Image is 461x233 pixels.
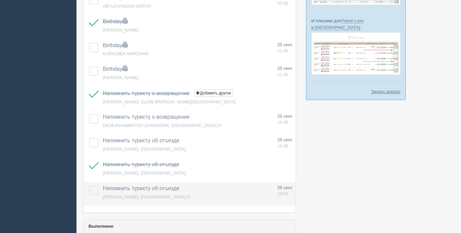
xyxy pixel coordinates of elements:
[103,114,190,120] a: Напомнить туристу о возвращении
[277,191,288,196] span: 14:00
[103,19,128,24] a: Birthday
[103,99,236,104] a: [PERSON_NAME], GLOW [PERSON_NAME][GEOGRAPHIC_DATA]
[103,194,191,199] a: [PERSON_NAME], [GEOGRAPHIC_DATA] 5*
[103,75,138,80] a: [PERSON_NAME]
[277,137,293,142] span: 25 сент.
[277,42,293,47] span: 25 сент.
[277,144,288,149] span: 13:30
[311,32,400,75] img: travel-luxe-%D0%BF%D0%BE%D0%B4%D0%B1%D0%BE%D1%80%D0%BA%D0%B0-%D1%81%D1%80%D0%BC-%D0%B4%D0%BB%D1%8...
[277,114,293,119] span: 25 сент.
[277,65,293,78] a: 25 сент. 11:45
[103,4,151,9] a: ABYLKHANOVA SOFIYA
[277,1,288,6] span: 10:30
[103,66,128,72] a: Birthday
[103,123,222,128] a: DILMUKHAMBETOV ZHANSERIK, [GEOGRAPHIC_DATA] 5*
[103,28,138,33] a: [PERSON_NAME]
[311,18,400,30] p: И плюсики для :
[277,66,293,71] span: 25 сент.
[277,72,288,77] span: 11:45
[277,113,293,126] a: 25 сент. 12:45
[194,89,233,97] button: Добавить другое
[103,138,179,143] a: Напомнить туристу об отъезде
[277,185,293,197] a: 25 сент. 14:00
[103,90,190,96] a: Напомнить туристу о возвращении
[103,43,128,48] a: Birthday
[103,147,186,152] a: [PERSON_NAME], [GEOGRAPHIC_DATA]
[277,120,288,125] span: 12:45
[371,88,400,95] a: Задать вопрос
[103,162,179,167] a: Напомнить туристу об отъезде
[277,185,293,190] span: 25 сент.
[277,137,293,149] a: 25 сент. 13:30
[277,48,288,53] span: 11:30
[103,185,179,191] a: Напомнить туристу об отъезде
[311,18,364,30] a: Travel Luxe в [GEOGRAPHIC_DATA]
[277,42,293,54] a: 25 сент. 11:30
[103,51,148,56] a: KURALBEK MARZHAN
[88,224,113,229] b: Выполнено
[103,171,186,175] a: [PERSON_NAME], [GEOGRAPHIC_DATA]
